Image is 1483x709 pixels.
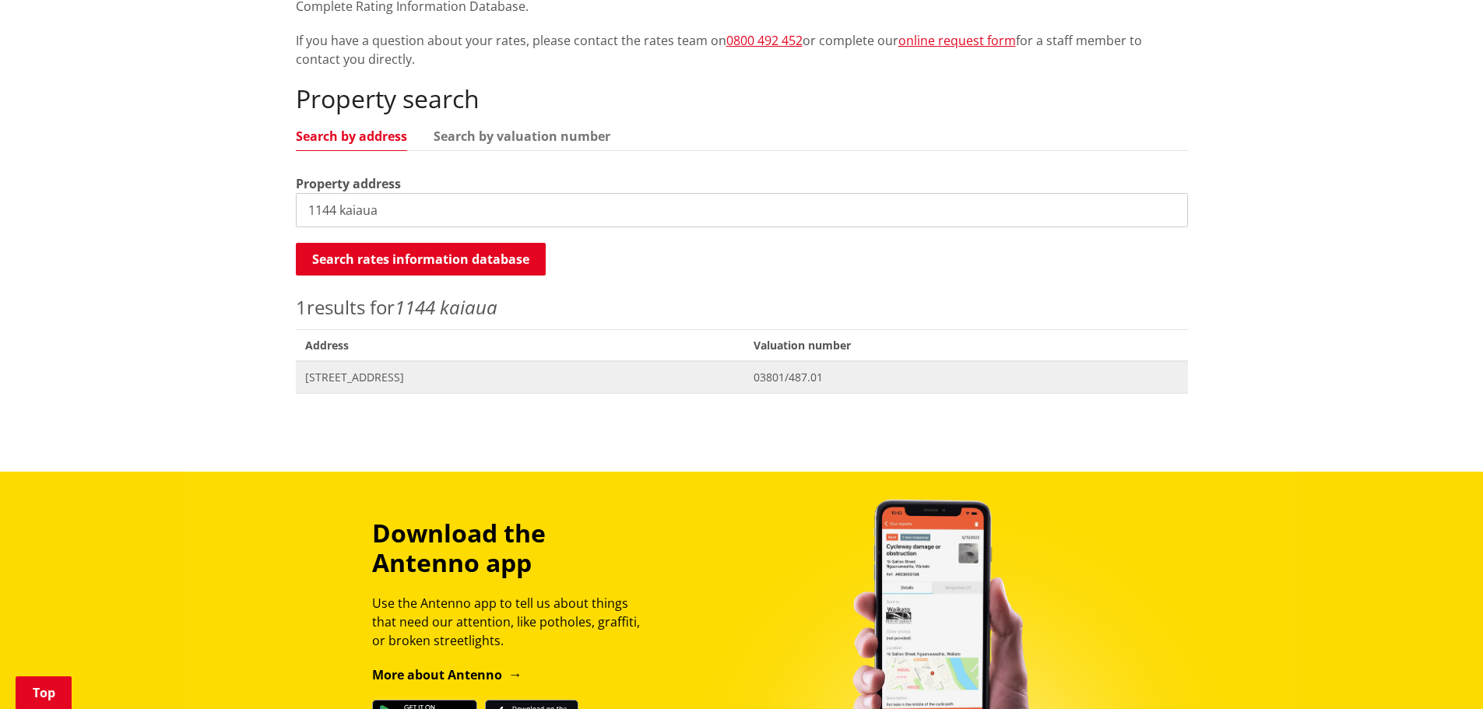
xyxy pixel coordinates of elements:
p: If you have a question about your rates, please contact the rates team on or complete our for a s... [296,31,1188,68]
a: More about Antenno [372,666,522,683]
a: Top [16,676,72,709]
span: Address [296,329,745,361]
em: 1144 kaiaua [395,294,497,320]
span: 03801/487.01 [754,370,1178,385]
iframe: Messenger Launcher [1411,644,1467,700]
h3: Download the Antenno app [372,518,654,578]
button: Search rates information database [296,243,546,276]
p: results for [296,293,1188,321]
a: [STREET_ADDRESS] 03801/487.01 [296,361,1188,393]
a: 0800 492 452 [726,32,803,49]
p: Use the Antenno app to tell us about things that need our attention, like potholes, graffiti, or ... [372,594,654,650]
span: Valuation number [744,329,1187,361]
span: [STREET_ADDRESS] [305,370,736,385]
a: Search by address [296,130,407,142]
input: e.g. Duke Street NGARUAWAHIA [296,193,1188,227]
label: Property address [296,174,401,193]
a: Search by valuation number [434,130,610,142]
h2: Property search [296,84,1188,114]
a: online request form [898,32,1016,49]
span: 1 [296,294,307,320]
